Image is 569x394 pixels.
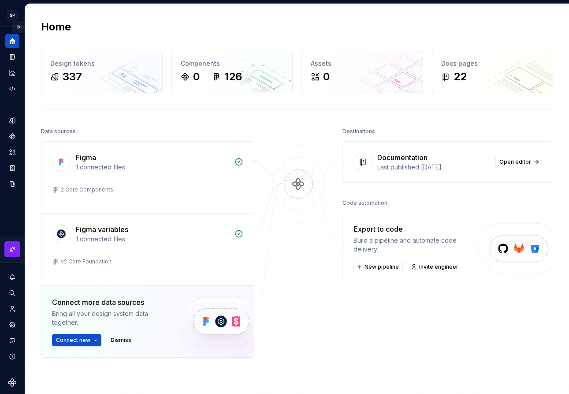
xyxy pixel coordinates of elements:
[12,21,25,33] button: Expand sidebar
[377,152,428,163] div: Documentation
[5,66,19,80] a: Analytics
[5,145,19,159] a: Assets
[5,270,19,284] button: Notifications
[364,263,399,270] span: New pipeline
[61,186,113,193] div: 2 Core Components
[52,297,167,308] div: Connect more data sources
[107,334,135,346] button: Dismiss
[5,34,19,48] a: Home
[56,337,90,344] span: Connect new
[41,20,71,34] h2: Home
[111,337,131,344] span: Dismiss
[5,82,19,96] a: Code automation
[181,59,284,68] div: Components
[76,163,229,172] div: 1 connected files
[419,263,458,270] span: Invite engineer
[454,70,467,84] div: 22
[76,224,128,235] div: Figma variables
[52,334,101,346] button: Connect new
[5,113,19,128] a: Design tokens
[41,213,254,276] a: Figma variables1 connected filesv2 Core Foundation
[41,50,163,93] a: Design tokens337
[224,70,242,84] div: 126
[50,59,153,68] div: Design tokens
[353,236,477,254] div: Build a pipeline and automate code delivery.
[5,286,19,300] button: Search ⌘K
[63,70,82,84] div: 337
[499,158,531,165] span: Open editor
[171,50,293,93] a: Components0126
[52,309,167,327] div: Bring all your design system data together.
[323,70,330,84] div: 0
[76,152,96,163] div: Figma
[408,261,462,273] a: Invite engineer
[41,125,76,138] div: Data sources
[377,163,490,172] div: Last published [DATE]
[342,125,375,138] div: Destinations
[432,50,554,93] a: Docs pages22
[353,261,403,273] button: New pipeline
[495,156,542,168] a: Open editor
[5,334,19,348] button: Contact support
[8,378,17,387] svg: Supernova Logo
[5,177,19,191] a: Data sources
[193,70,200,84] div: 0
[5,161,19,175] a: Storybook stories
[5,302,19,316] a: Invite team
[342,197,387,209] div: Code automation
[41,141,254,204] a: Figma1 connected files2 Core Components
[441,59,544,68] div: Docs pages
[353,224,477,234] div: Export to code
[2,6,23,25] button: SP
[5,129,19,143] a: Components
[7,10,18,21] div: SP
[5,50,19,64] a: Documentation
[76,235,229,244] div: 1 connected files
[311,59,414,68] div: Assets
[61,258,112,265] div: v2 Core Foundation
[301,50,423,93] a: Assets0
[5,318,19,332] a: Settings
